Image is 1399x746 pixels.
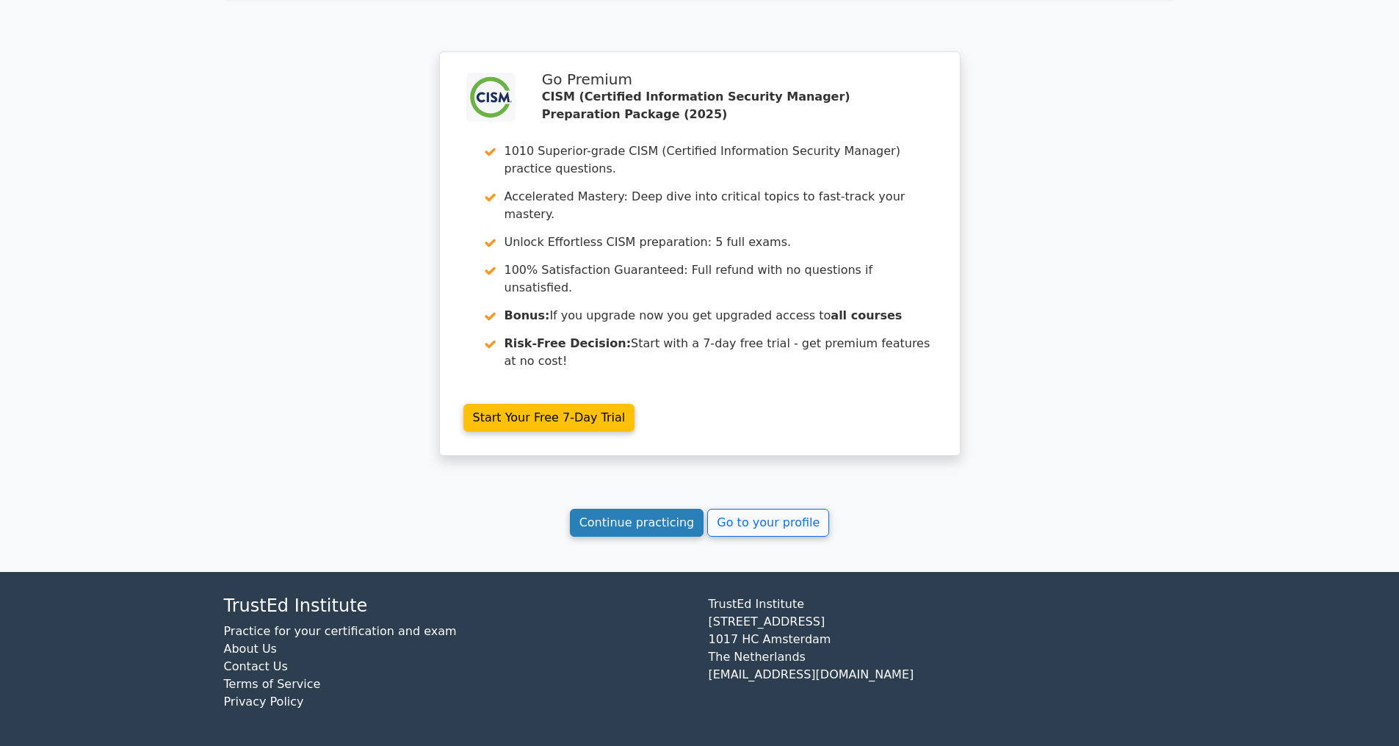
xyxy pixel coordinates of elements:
a: Contact Us [224,659,288,673]
a: Go to your profile [707,509,829,537]
a: Privacy Policy [224,695,304,709]
a: Terms of Service [224,677,321,691]
a: Start Your Free 7-Day Trial [463,404,635,432]
a: Practice for your certification and exam [224,624,457,638]
a: About Us [224,642,277,656]
h4: TrustEd Institute [224,595,691,617]
a: Continue practicing [570,509,704,537]
div: TrustEd Institute [STREET_ADDRESS] 1017 HC Amsterdam The Netherlands [EMAIL_ADDRESS][DOMAIN_NAME] [700,595,1185,723]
